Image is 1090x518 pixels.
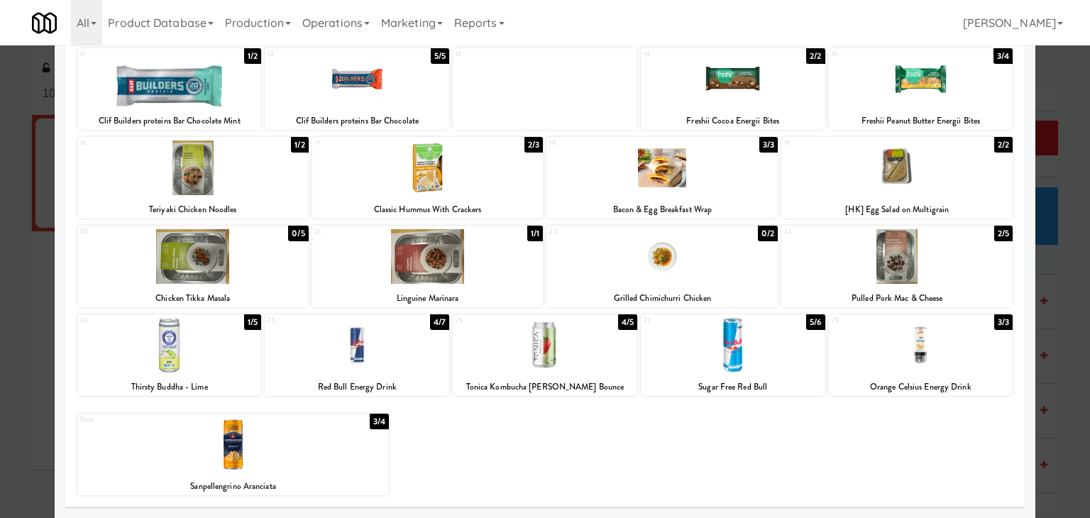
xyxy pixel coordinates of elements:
[312,201,544,219] div: Classic Hummus With Crackers
[759,137,778,153] div: 3/3
[783,290,1011,307] div: Pulled Pork Mac & Cheese
[644,48,733,60] div: 14
[549,290,776,307] div: Grilled Chimichurri Chicken
[77,478,389,495] div: Sanpellengrino Aranciata
[80,226,193,238] div: 20
[268,314,357,326] div: 25
[453,314,637,396] div: 264/5Tonica Kombucha [PERSON_NAME] Bounce
[831,112,1011,130] div: Freshii Peanut Butter Energii Bites
[77,226,309,307] div: 200/5Chicken Tikka Masala
[781,226,1013,307] div: 232/5Pulled Pork Mac & Cheese
[265,314,449,396] div: 254/7Red Bull Energy Drink
[431,48,449,64] div: 5/5
[79,201,307,219] div: Teriyaki Chicken Noodles
[829,112,1013,130] div: Freshii Peanut Butter Energii Bites
[806,314,825,330] div: 5/6
[453,378,637,396] div: Tonica Kombucha [PERSON_NAME] Bounce
[77,112,262,130] div: Clif Builders proteins Bar Chocolate Mint
[312,290,544,307] div: Linguine Marinara
[79,290,307,307] div: Chicken Tikka Masala
[783,201,1011,219] div: [HK] Egg Salad on Multigrain
[312,137,544,219] div: 172/3Classic Hummus With Crackers
[546,226,778,307] div: 220/2Grilled Chimichurri Chicken
[268,48,357,60] div: 12
[312,226,544,307] div: 211/1Linguine Marinara
[781,290,1013,307] div: Pulled Pork Mac & Cheese
[758,226,778,241] div: 0/2
[831,378,1011,396] div: Orange Celsius Energy Drink
[77,414,389,495] div: Extra3/4Sanpellengrino Aranciata
[80,137,193,149] div: 16
[641,48,825,130] div: 142/2Freshii Cocoa Energii Bites
[829,378,1013,396] div: Orange Celsius Energy Drink
[315,137,428,149] div: 17
[80,314,170,326] div: 24
[781,137,1013,219] div: 192/2[HK] Egg Salad on Multigrain
[784,226,897,238] div: 23
[643,378,823,396] div: Sugar Free Red Bull
[244,48,261,64] div: 1/2
[314,290,541,307] div: Linguine Marinara
[77,137,309,219] div: 161/2Teriyaki Chicken Noodles
[994,137,1013,153] div: 2/2
[618,314,637,330] div: 4/5
[993,48,1013,64] div: 3/4
[370,414,389,429] div: 3/4
[994,226,1013,241] div: 2/5
[644,314,733,326] div: 27
[784,137,897,149] div: 19
[80,48,170,60] div: 11
[549,226,662,238] div: 22
[546,137,778,219] div: 183/3Bacon & Egg Breakfast Wrap
[641,378,825,396] div: Sugar Free Red Bull
[455,378,635,396] div: Tonica Kombucha [PERSON_NAME] Bounce
[524,137,543,153] div: 2/3
[781,201,1013,219] div: [HK] Egg Salad on Multigrain
[77,48,262,130] div: 111/2Clif Builders proteins Bar Chocolate Mint
[79,378,260,396] div: Thirsty Buddha - Lime
[265,112,449,130] div: Clif Builders proteins Bar Chocolate
[267,112,447,130] div: Clif Builders proteins Bar Chocolate
[430,314,449,330] div: 4/7
[77,201,309,219] div: Teriyaki Chicken Noodles
[641,314,825,396] div: 275/6Sugar Free Red Bull
[549,201,776,219] div: Bacon & Egg Breakfast Wrap
[79,112,260,130] div: Clif Builders proteins Bar Chocolate Mint
[314,201,541,219] div: Classic Hummus With Crackers
[994,314,1013,330] div: 3/3
[80,414,233,426] div: Extra
[291,137,308,153] div: 1/2
[315,226,428,238] div: 21
[267,378,447,396] div: Red Bull Energy Drink
[77,378,262,396] div: Thirsty Buddha - Lime
[288,226,308,241] div: 0/5
[77,290,309,307] div: Chicken Tikka Masala
[806,48,825,64] div: 2/2
[832,48,921,60] div: 15
[832,314,921,326] div: 28
[829,48,1013,130] div: 153/4Freshii Peanut Butter Energii Bites
[546,290,778,307] div: Grilled Chimichurri Chicken
[527,226,543,241] div: 1/1
[456,48,545,60] div: 13
[77,314,262,396] div: 241/5Thirsty Buddha - Lime
[265,378,449,396] div: Red Bull Energy Drink
[829,314,1013,396] div: 283/3Orange Celsius Energy Drink
[244,314,261,330] div: 1/5
[79,478,387,495] div: Sanpellengrino Aranciata
[265,48,449,130] div: 125/5Clif Builders proteins Bar Chocolate
[32,11,57,35] img: Micromart
[456,314,545,326] div: 26
[641,112,825,130] div: Freshii Cocoa Energii Bites
[643,112,823,130] div: Freshii Cocoa Energii Bites
[546,201,778,219] div: Bacon & Egg Breakfast Wrap
[453,48,637,130] div: 13
[549,137,662,149] div: 18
